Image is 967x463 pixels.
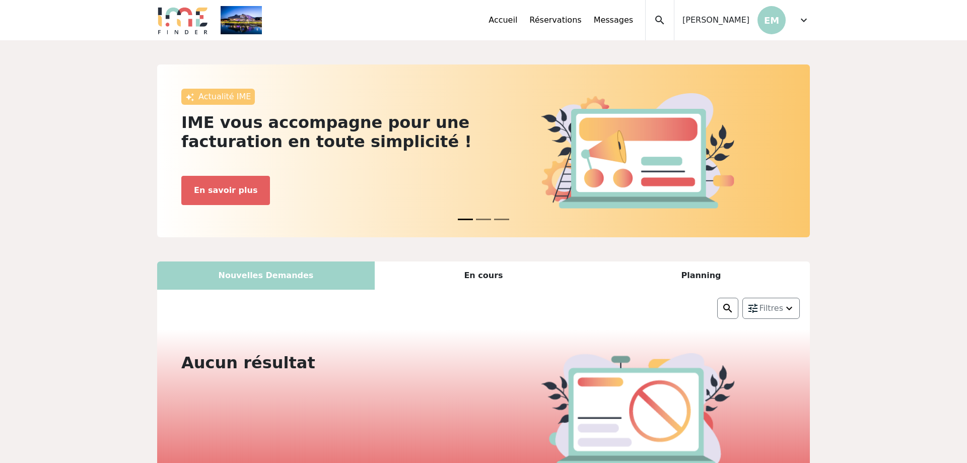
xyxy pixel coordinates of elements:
a: Accueil [489,14,517,26]
button: En savoir plus [181,176,270,205]
button: News 1 [476,214,491,225]
img: arrow_down.png [783,302,795,314]
span: search [654,14,666,26]
img: Logo.png [157,6,209,34]
span: Filtres [759,302,783,314]
p: EM [757,6,786,34]
div: Actualité IME [181,89,255,105]
div: En cours [375,261,592,290]
a: Réservations [529,14,581,26]
div: Nouvelles Demandes [157,261,375,290]
div: Planning [592,261,810,290]
img: actu.png [541,93,734,208]
span: [PERSON_NAME] [682,14,749,26]
span: expand_more [798,14,810,26]
h2: IME vous accompagne pour une facturation en toute simplicité ! [181,113,477,152]
a: Messages [594,14,633,26]
img: awesome.png [185,93,194,102]
img: setting.png [747,302,759,314]
h2: Aucun résultat [181,353,477,372]
img: search.png [722,302,734,314]
button: News 0 [458,214,473,225]
button: News 2 [494,214,509,225]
